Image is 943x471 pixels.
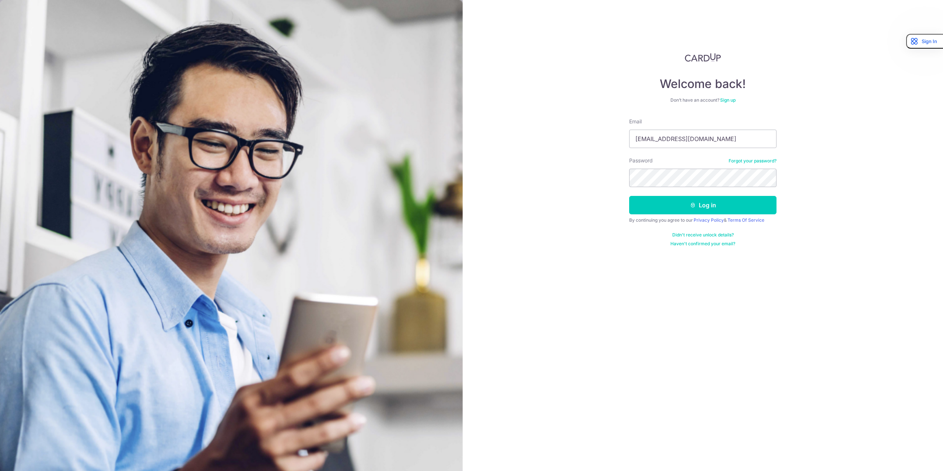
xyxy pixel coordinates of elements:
[670,241,735,247] a: Haven't confirmed your email?
[694,217,724,223] a: Privacy Policy
[720,97,736,103] a: Sign up
[629,157,653,164] label: Password
[729,158,777,164] a: Forgot your password?
[685,53,721,62] img: CardUp Logo
[629,217,777,223] div: By continuing you agree to our &
[728,217,764,223] a: Terms Of Service
[629,118,642,125] label: Email
[629,77,777,91] h4: Welcome back!
[629,97,777,103] div: Don’t have an account?
[629,130,777,148] input: Enter your Email
[629,196,777,214] button: Log in
[672,232,734,238] a: Didn't receive unlock details?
